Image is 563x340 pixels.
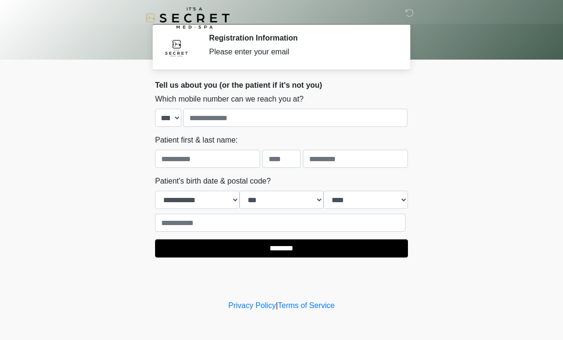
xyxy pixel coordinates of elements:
[146,7,229,29] img: It's A Secret Med Spa Logo
[229,301,276,309] a: Privacy Policy
[155,134,238,146] label: Patient first & last name:
[209,33,394,42] h2: Registration Information
[155,81,408,90] h2: Tell us about you (or the patient if it's not you)
[162,33,191,62] img: Agent Avatar
[276,301,278,309] a: |
[278,301,334,309] a: Terms of Service
[209,46,394,58] div: Please enter your email
[155,175,271,187] label: Patient's birth date & postal code?
[155,93,303,105] label: Which mobile number can we reach you at?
